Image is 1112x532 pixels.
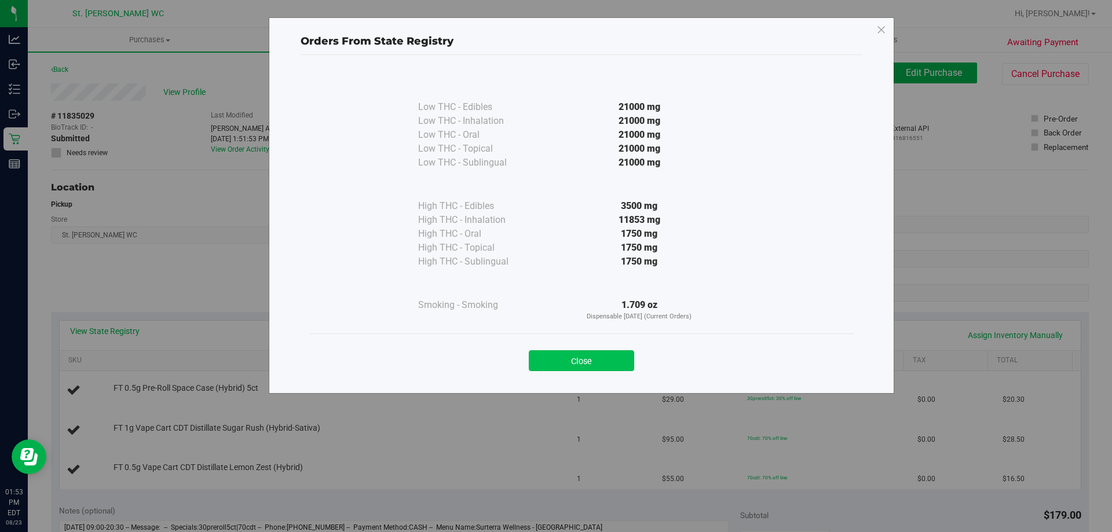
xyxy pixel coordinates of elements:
[418,199,534,213] div: High THC - Edibles
[534,199,745,213] div: 3500 mg
[418,128,534,142] div: Low THC - Oral
[418,156,534,170] div: Low THC - Sublingual
[534,213,745,227] div: 11853 mg
[534,142,745,156] div: 21000 mg
[534,298,745,322] div: 1.709 oz
[418,255,534,269] div: High THC - Sublingual
[418,100,534,114] div: Low THC - Edibles
[534,128,745,142] div: 21000 mg
[418,298,534,312] div: Smoking - Smoking
[534,227,745,241] div: 1750 mg
[12,439,46,474] iframe: Resource center
[418,241,534,255] div: High THC - Topical
[529,350,634,371] button: Close
[534,241,745,255] div: 1750 mg
[418,213,534,227] div: High THC - Inhalation
[534,312,745,322] p: Dispensable [DATE] (Current Orders)
[534,114,745,128] div: 21000 mg
[418,142,534,156] div: Low THC - Topical
[534,255,745,269] div: 1750 mg
[418,114,534,128] div: Low THC - Inhalation
[534,100,745,114] div: 21000 mg
[418,227,534,241] div: High THC - Oral
[301,35,453,47] span: Orders From State Registry
[534,156,745,170] div: 21000 mg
